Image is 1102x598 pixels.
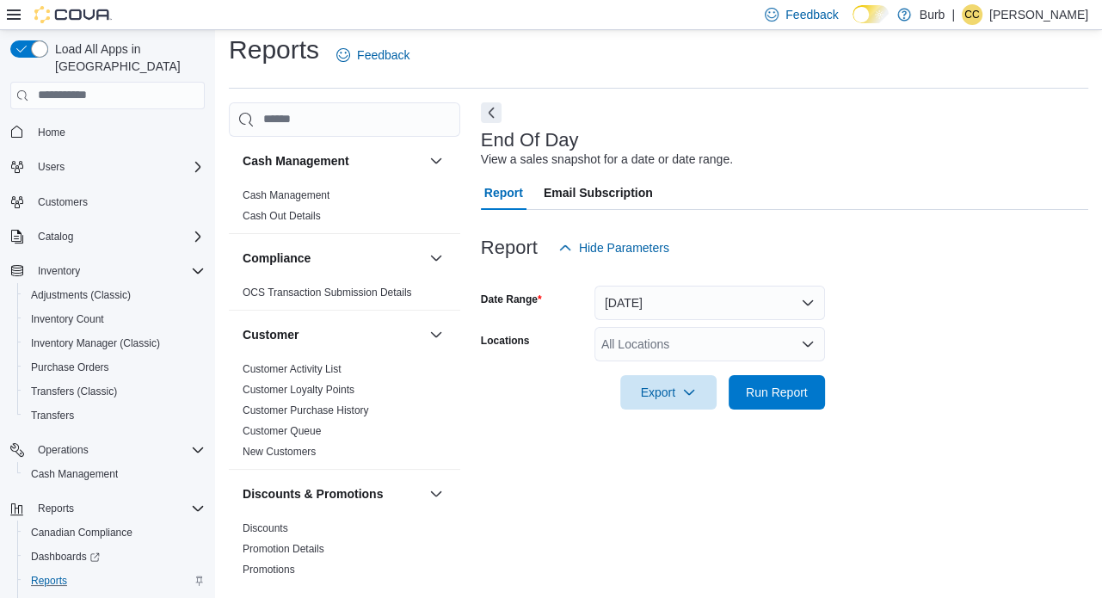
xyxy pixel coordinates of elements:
[17,462,212,486] button: Cash Management
[38,195,88,209] span: Customers
[17,283,212,307] button: Adjustments (Classic)
[481,293,542,306] label: Date Range
[426,484,446,504] button: Discounts & Promotions
[962,4,982,25] div: Cooper Carbert
[31,157,205,177] span: Users
[17,545,212,569] a: Dashboards
[243,521,288,535] span: Discounts
[31,498,81,519] button: Reports
[31,409,74,422] span: Transfers
[481,151,733,169] div: View a sales snapshot for a date or date range.
[243,543,324,555] a: Promotion Details
[801,337,815,351] button: Open list of options
[243,384,354,396] a: Customer Loyalty Points
[544,176,653,210] span: Email Subscription
[3,496,212,521] button: Reports
[729,375,825,410] button: Run Report
[243,446,316,458] a: New Customers
[31,440,95,460] button: Operations
[24,357,116,378] a: Purchase Orders
[243,152,422,170] button: Cash Management
[17,569,212,593] button: Reports
[243,383,354,397] span: Customer Loyalty Points
[17,355,212,379] button: Purchase Orders
[48,40,205,75] span: Load All Apps in [GEOGRAPHIC_DATA]
[38,160,65,174] span: Users
[31,121,205,143] span: Home
[243,287,412,299] a: OCS Transaction Submission Details
[243,209,321,223] span: Cash Out Details
[243,445,316,459] span: New Customers
[17,331,212,355] button: Inventory Manager (Classic)
[426,151,446,171] button: Cash Management
[24,546,205,567] span: Dashboards
[964,4,979,25] span: CC
[34,6,112,23] img: Cova
[426,324,446,345] button: Customer
[31,226,80,247] button: Catalog
[31,440,205,460] span: Operations
[920,4,945,25] p: Burb
[31,574,67,588] span: Reports
[3,120,212,145] button: Home
[31,191,205,213] span: Customers
[31,550,100,564] span: Dashboards
[24,381,205,402] span: Transfers (Classic)
[229,518,460,587] div: Discounts & Promotions
[243,425,321,437] a: Customer Queue
[853,23,853,24] span: Dark Mode
[31,226,205,247] span: Catalog
[746,384,808,401] span: Run Report
[31,288,131,302] span: Adjustments (Classic)
[17,404,212,428] button: Transfers
[24,309,111,330] a: Inventory Count
[3,155,212,179] button: Users
[31,526,132,539] span: Canadian Compliance
[3,259,212,283] button: Inventory
[785,6,838,23] span: Feedback
[579,239,669,256] span: Hide Parameters
[426,248,446,268] button: Compliance
[31,498,205,519] span: Reports
[484,176,523,210] span: Report
[24,570,205,591] span: Reports
[243,152,349,170] h3: Cash Management
[17,307,212,331] button: Inventory Count
[481,237,538,258] h3: Report
[31,192,95,213] a: Customers
[229,33,319,67] h1: Reports
[24,522,205,543] span: Canadian Compliance
[243,563,295,576] span: Promotions
[17,521,212,545] button: Canadian Compliance
[31,336,160,350] span: Inventory Manager (Classic)
[853,5,889,23] input: Dark Mode
[243,250,311,267] h3: Compliance
[38,502,74,515] span: Reports
[481,130,579,151] h3: End Of Day
[24,333,167,354] a: Inventory Manager (Classic)
[594,286,825,320] button: [DATE]
[31,122,72,143] a: Home
[243,326,422,343] button: Customer
[3,438,212,462] button: Operations
[24,285,138,305] a: Adjustments (Classic)
[243,286,412,299] span: OCS Transaction Submission Details
[24,546,107,567] a: Dashboards
[243,404,369,416] a: Customer Purchase History
[243,542,324,556] span: Promotion Details
[951,4,955,25] p: |
[24,464,205,484] span: Cash Management
[329,38,416,72] a: Feedback
[243,363,342,375] a: Customer Activity List
[243,522,288,534] a: Discounts
[631,375,706,410] span: Export
[243,564,295,576] a: Promotions
[31,261,87,281] button: Inventory
[243,188,329,202] span: Cash Management
[24,570,74,591] a: Reports
[24,381,124,402] a: Transfers (Classic)
[3,189,212,214] button: Customers
[31,312,104,326] span: Inventory Count
[243,485,383,502] h3: Discounts & Promotions
[17,379,212,404] button: Transfers (Classic)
